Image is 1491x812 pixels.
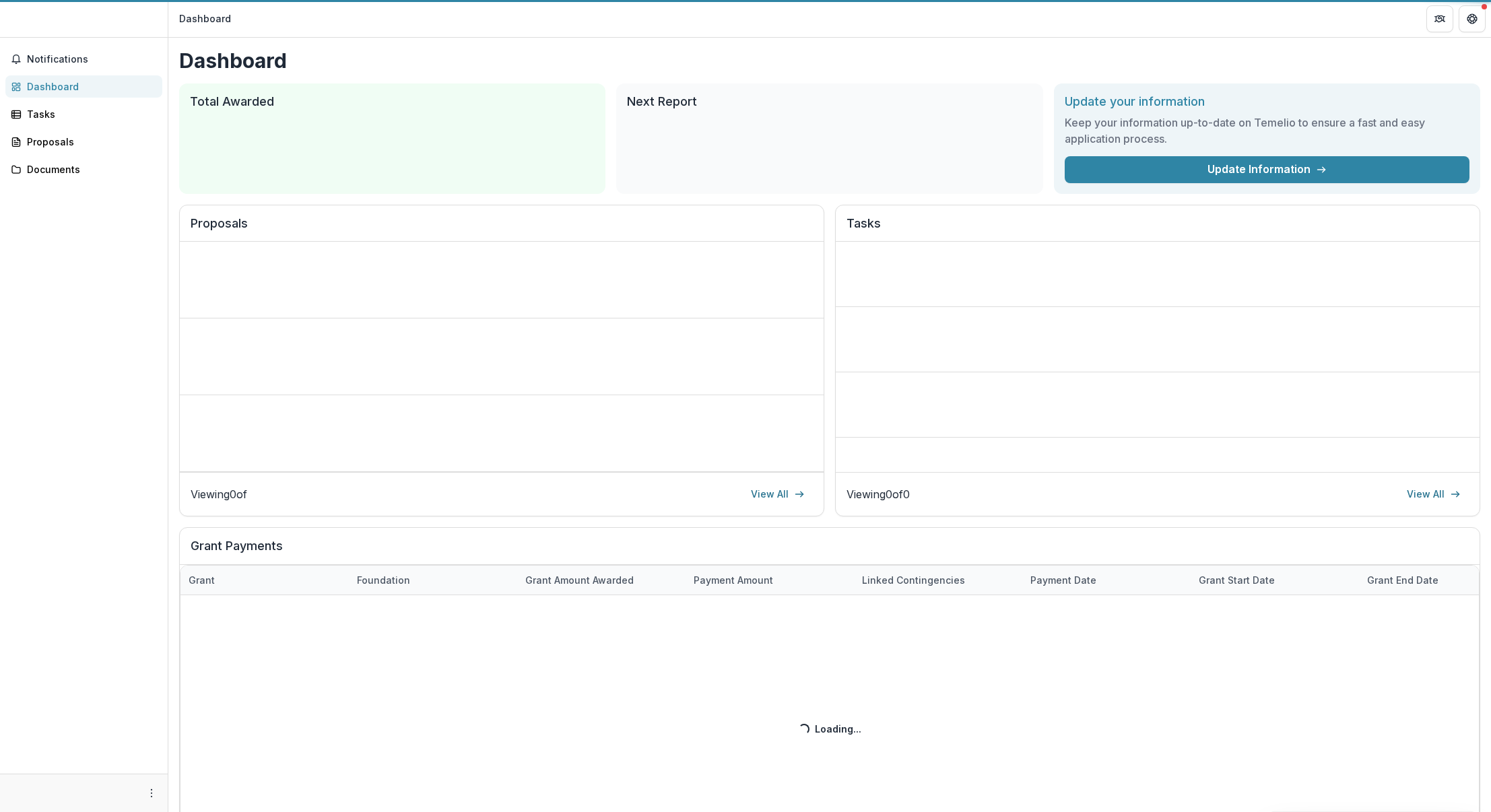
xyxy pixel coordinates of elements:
[5,103,162,125] a: Tasks
[5,131,162,153] a: Proposals
[5,75,162,98] a: Dashboard
[27,107,152,121] div: Tasks
[174,9,236,28] nav: breadcrumb
[1426,5,1453,32] button: Partners
[1459,5,1486,32] button: Get Help
[1065,94,1469,109] h2: Update your information
[191,486,247,502] p: Viewing 0 of
[191,539,1469,564] h2: Grant Payments
[5,158,162,180] a: Documents
[27,162,152,176] div: Documents
[847,486,910,502] p: Viewing 0 of 0
[27,135,152,149] div: Proposals
[1065,114,1469,147] h3: Keep your information up-to-date on Temelio to ensure a fast and easy application process.
[191,216,813,242] h2: Proposals
[743,483,813,505] a: View All
[179,11,231,26] div: Dashboard
[179,48,1480,73] h1: Dashboard
[1065,156,1469,183] a: Update Information
[190,94,595,109] h2: Total Awarded
[5,48,162,70] button: Notifications
[27,54,157,65] span: Notifications
[1399,483,1469,505] a: View All
[143,785,160,801] button: More
[847,216,1469,242] h2: Tasks
[27,79,152,94] div: Dashboard
[627,94,1032,109] h2: Next Report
